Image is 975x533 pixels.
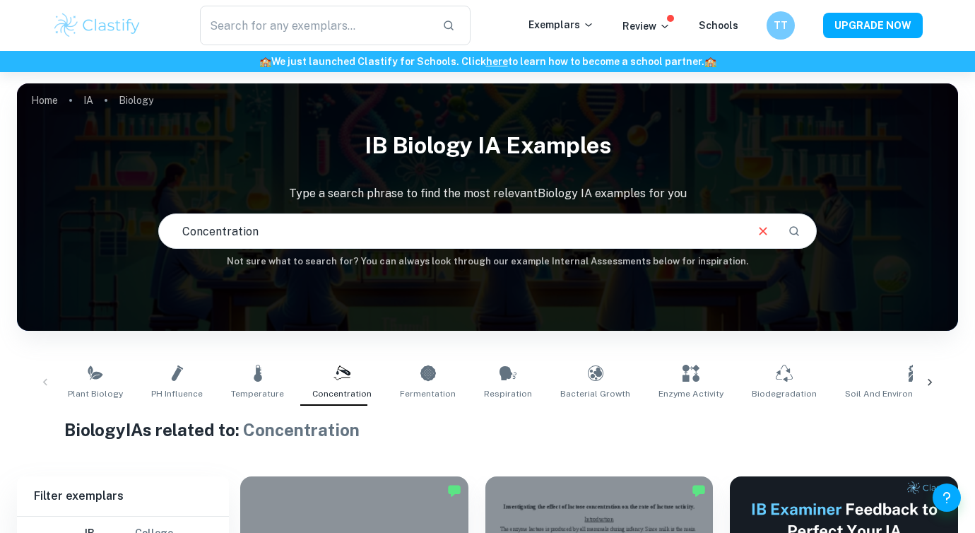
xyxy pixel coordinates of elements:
[699,20,738,31] a: Schools
[259,56,271,67] span: 🏫
[692,484,706,498] img: Marked
[231,387,284,400] span: Temperature
[750,218,776,245] button: Clear
[200,6,431,45] input: Search for any exemplars...
[17,123,958,168] h1: IB Biology IA examples
[17,254,958,269] h6: Not sure what to search for? You can always look through our example Internal Assessments below f...
[933,484,961,512] button: Help and Feedback
[773,18,789,33] h6: TT
[704,56,716,67] span: 🏫
[400,387,456,400] span: Fermentation
[782,219,806,243] button: Search
[823,13,923,38] button: UPGRADE NOW
[486,56,508,67] a: here
[68,387,123,400] span: Plant Biology
[3,54,972,69] h6: We just launched Clastify for Schools. Click to learn how to become a school partner.
[119,93,153,108] p: Biology
[151,387,203,400] span: pH Influence
[752,387,817,400] span: Biodegradation
[622,18,670,34] p: Review
[159,211,744,251] input: E.g. photosynthesis, coffee and protein, HDI and diabetes...
[658,387,723,400] span: Enzyme Activity
[52,11,142,40] img: Clastify logo
[484,387,532,400] span: Respiration
[31,90,58,110] a: Home
[64,417,911,443] h1: Biology IAs related to:
[312,387,372,400] span: Concentration
[243,420,360,440] span: Concentration
[83,90,93,110] a: IA
[17,185,958,202] p: Type a search phrase to find the most relevant Biology IA examples for you
[17,476,229,516] h6: Filter exemplars
[767,11,795,40] button: TT
[447,484,461,498] img: Marked
[528,17,594,33] p: Exemplars
[560,387,630,400] span: Bacterial Growth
